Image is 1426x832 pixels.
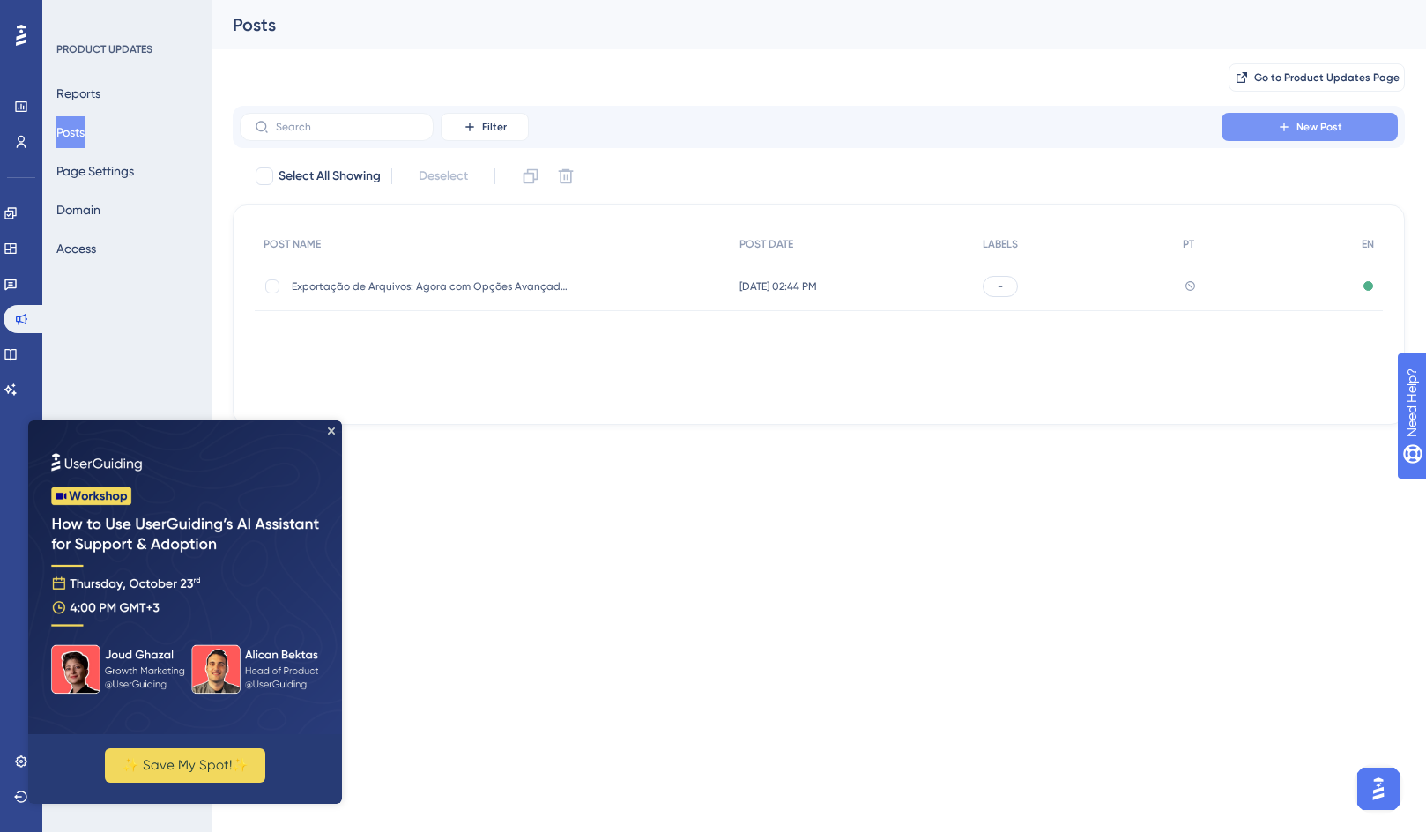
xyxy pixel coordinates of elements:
[233,12,1361,37] div: Posts
[77,328,237,362] button: ✨ Save My Spot!✨
[292,279,574,293] span: Exportação de Arquivos: Agora com Opções Avançadas de Formato
[1352,762,1405,815] iframe: UserGuiding AI Assistant Launcher
[1222,113,1398,141] button: New Post
[1254,71,1400,85] span: Go to Product Updates Page
[56,116,85,148] button: Posts
[403,160,484,192] button: Deselect
[482,120,507,134] span: Filter
[1183,237,1194,251] span: PT
[276,121,419,133] input: Search
[264,237,321,251] span: POST NAME
[1296,120,1342,134] span: New Post
[56,42,152,56] div: PRODUCT UPDATES
[1362,237,1374,251] span: EN
[1229,63,1405,92] button: Go to Product Updates Page
[41,4,110,26] span: Need Help?
[56,155,134,187] button: Page Settings
[739,279,817,293] span: [DATE] 02:44 PM
[441,113,529,141] button: Filter
[739,237,793,251] span: POST DATE
[300,7,307,14] div: Close Preview
[56,233,96,264] button: Access
[998,279,1003,293] span: -
[56,194,100,226] button: Domain
[419,166,468,187] span: Deselect
[56,78,100,109] button: Reports
[983,237,1018,251] span: LABELS
[279,166,381,187] span: Select All Showing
